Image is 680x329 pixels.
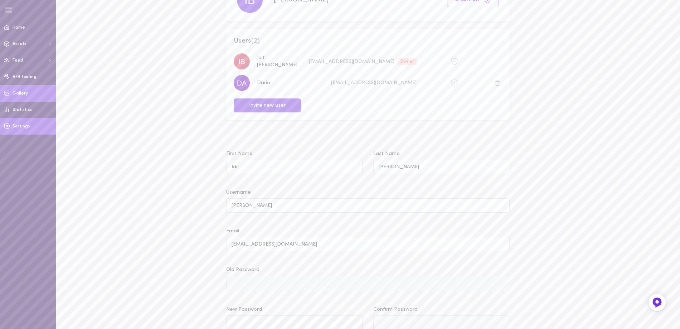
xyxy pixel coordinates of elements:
span: Users [234,37,502,46]
span: Statistics [13,108,32,112]
input: Email [226,237,509,251]
span: [EMAIL_ADDRESS][DOMAIN_NAME] [309,59,394,64]
button: Invite new user [234,98,301,112]
span: Daria [257,80,270,86]
span: ( 2 ) [251,38,260,44]
input: Last Name [373,160,510,174]
img: Feedback Button [652,297,662,308]
input: First Name [226,160,363,174]
span: New Password [226,307,262,312]
span: 2FA is not active [451,58,458,63]
span: Home [13,25,25,30]
span: Feed [13,58,23,63]
span: Idit [PERSON_NAME] [257,55,297,68]
span: Assets [13,42,26,46]
input: Old Password [226,276,509,291]
span: First Name [226,151,253,156]
span: 2FA is not active [451,79,458,85]
span: Gallery [13,91,28,96]
span: Last Name [373,151,400,156]
span: Old Password [226,267,259,272]
span: [EMAIL_ADDRESS][DOMAIN_NAME] [331,80,417,86]
span: Email [226,228,239,234]
span: Username [226,190,251,195]
span: Settings [13,124,30,129]
div: Owner [397,58,417,65]
span: A/B testing [13,75,37,79]
span: Confirm Password [373,307,418,312]
input: Username [226,198,509,212]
